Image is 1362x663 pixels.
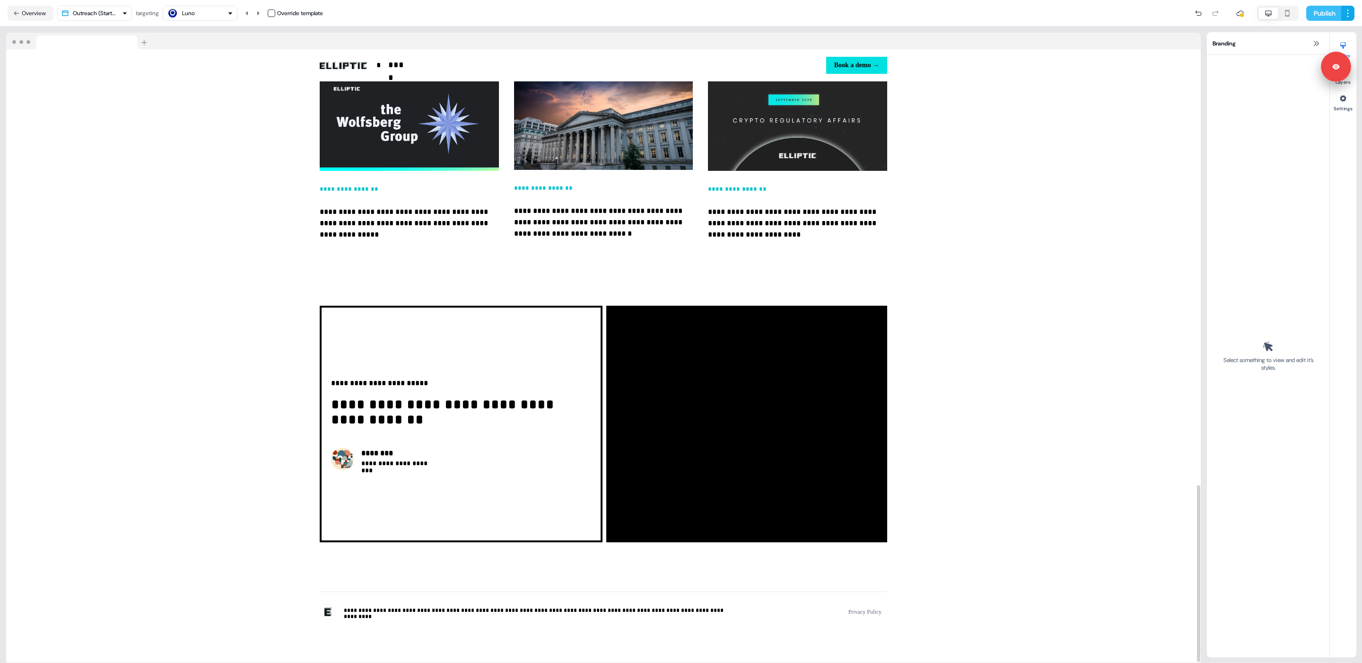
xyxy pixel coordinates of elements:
[163,6,237,21] button: Luno
[182,9,195,18] div: Luno
[8,6,53,21] button: Overview
[1220,356,1316,371] div: Select something to view and edit it’s styles.
[73,9,118,18] div: Outreach (Starter)
[277,9,323,18] div: Override template
[1207,32,1329,55] div: Branding
[1330,91,1356,112] button: Settings
[331,448,354,470] img: Contact avatar
[320,77,499,171] img: Image
[320,62,367,69] img: Image
[136,9,159,18] div: targeting
[843,603,887,620] button: Privacy Policy
[708,77,887,171] img: Image
[618,336,876,516] iframe: Form
[1306,6,1341,21] button: Publish
[607,57,887,74] div: Book a demo →
[6,33,151,50] img: Browser topbar
[826,57,887,74] button: Book a demo →
[1330,38,1356,59] button: Styles
[514,77,693,170] img: Image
